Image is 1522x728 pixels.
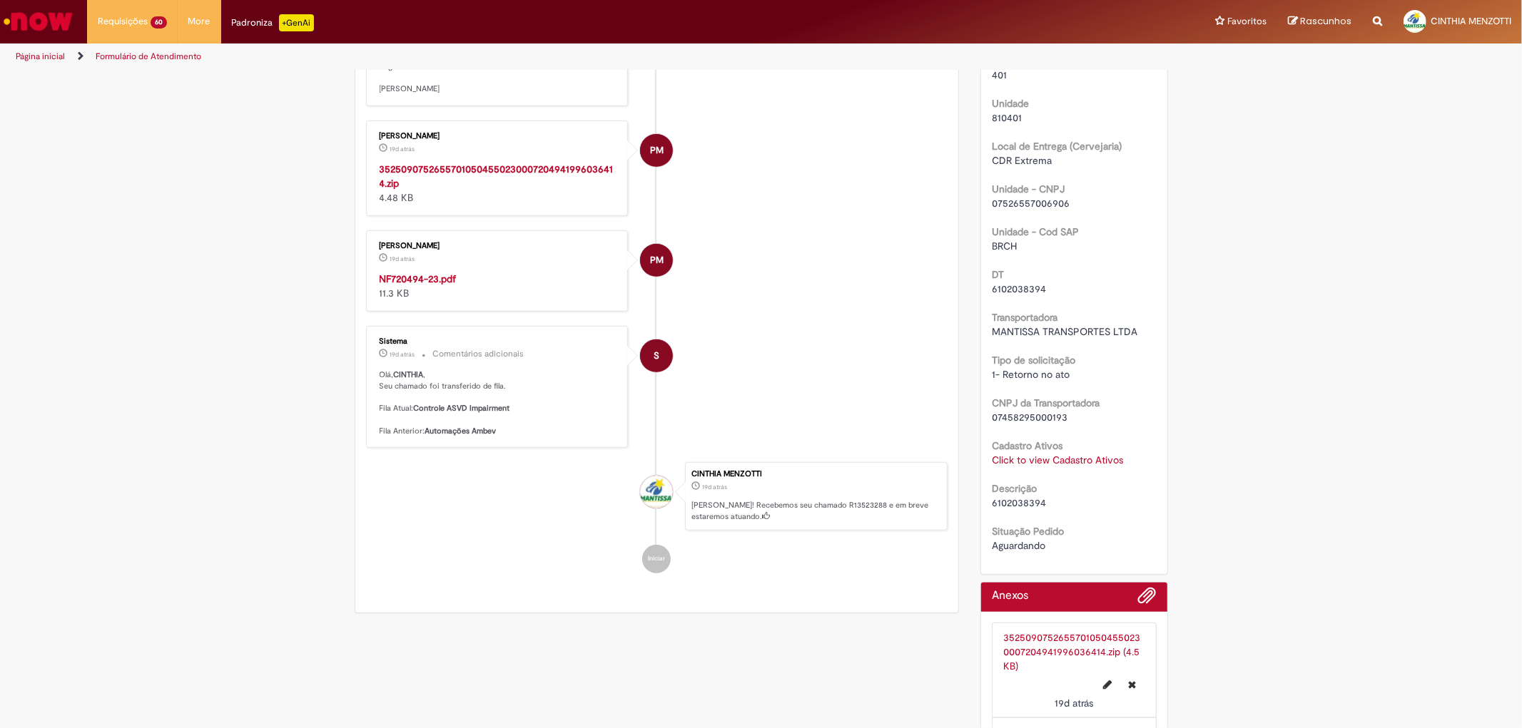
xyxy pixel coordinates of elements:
span: Requisições [98,14,148,29]
span: 19d atrás [702,483,727,491]
b: DT [992,268,1004,281]
span: 6102038394 [992,282,1046,295]
span: 810401 [992,111,1022,124]
div: [PERSON_NAME] [380,242,617,250]
b: Automações Ambev [425,426,497,436]
button: Editar nome de arquivo 35250907526557010504550230007204941996036414.zip [1095,673,1121,696]
span: 60 [151,16,167,29]
span: Aguardando [992,539,1045,552]
span: CDR Extrema [992,154,1052,167]
div: Paola Machado [640,244,673,277]
p: Olá, , Seu chamado foi transferido de fila. Fila Atual: Fila Anterior: [380,369,617,436]
b: Tipo de solicitação [992,354,1075,366]
b: Situação Pedido [992,525,1064,538]
b: Unidade [992,97,1029,110]
a: Rascunhos [1288,15,1351,29]
div: CINTHIA MENZOTTI [691,470,940,478]
div: Padroniza [232,14,314,31]
span: Favoritos [1227,14,1267,29]
span: 07526557006906 [992,197,1070,210]
a: Click to view Cadastro Ativos [992,453,1123,466]
div: System [640,339,673,372]
p: [PERSON_NAME]! Recebemos seu chamado R13523288 e em breve estaremos atuando. [691,500,940,522]
time: 11/09/2025 15:20:46 [702,483,727,491]
a: Página inicial [16,51,65,62]
small: Comentários adicionais [433,348,524,360]
a: Formulário de Atendimento [96,51,201,62]
p: +GenAi [279,14,314,31]
span: PM [650,133,664,168]
span: CINTHIA MENZOTTI [1431,15,1511,27]
time: 11/09/2025 15:20:49 [390,350,415,359]
b: Transportadora [992,311,1057,324]
span: 07458295000193 [992,411,1067,424]
b: Controle ASVD Impairment [414,403,510,414]
button: Excluir 35250907526557010504550230007204941996036414.zip [1120,673,1145,696]
ul: Trilhas de página [11,43,1004,70]
div: CINTHIA MENZOTTI [640,476,673,508]
span: PM [650,243,664,277]
span: 6102038394 [992,496,1046,509]
span: 1- Retorno no ato [992,368,1070,381]
div: 4.48 KB [380,162,617,205]
span: 401 [992,68,1007,81]
span: More [188,14,210,29]
div: Sistema [380,337,617,346]
b: Local de Entrega (Cervejaria) [992,140,1122,153]
a: NF720494-23.pdf [380,272,457,285]
time: 11/09/2025 17:33:55 [1055,697,1093,709]
span: 19d atrás [390,255,415,263]
a: 35250907526557010504550230007204941996036414.zip (4.5 KB) [1003,631,1140,672]
span: 19d atrás [1055,697,1093,709]
b: CNPJ da Transportadora [992,396,1100,409]
b: Descrição [992,482,1037,495]
span: 19d atrás [390,350,415,359]
b: Unidade - Cod SAP [992,225,1079,238]
div: 11.3 KB [380,272,617,300]
time: 11/09/2025 17:33:55 [390,255,415,263]
div: [PERSON_NAME] [380,132,617,140]
b: Unidade - CNPJ [992,183,1065,195]
b: CINTHIA [394,369,424,380]
b: Cadastro Ativos [992,439,1062,452]
button: Adicionar anexos [1138,586,1157,612]
a: 35250907526557010504550230007204941996036414.zip [380,163,614,190]
div: Paola Machado [640,134,673,167]
time: 11/09/2025 17:33:55 [390,145,415,153]
h2: Anexos [992,590,1028,603]
img: ServiceNow [1,7,75,36]
span: Rascunhos [1300,14,1351,28]
li: CINTHIA MENZOTTI [366,462,948,530]
span: BRCH [992,240,1017,252]
span: S [654,339,659,373]
span: 19d atrás [390,145,415,153]
span: MANTISSA TRANSPORTES LTDA [992,325,1137,338]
